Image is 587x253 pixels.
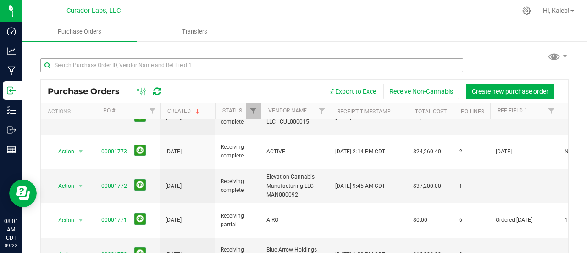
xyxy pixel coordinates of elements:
inline-svg: Analytics [7,46,16,56]
a: Ref Field 1 [498,107,527,114]
span: 1 [459,182,485,191]
a: Status [222,107,242,114]
span: Create new purchase order [472,88,548,95]
a: PO # [103,107,115,114]
a: PO Lines [461,108,484,115]
inline-svg: Inventory [7,106,16,115]
input: Search Purchase Order ID, Vendor Name and Ref Field 1 [40,58,463,72]
a: 00001773 [101,148,127,155]
a: Filter [145,103,160,119]
span: Receiving complete [221,143,255,160]
a: 00001771 [101,217,127,223]
span: [DATE] 2:14 PM CDT [335,147,385,156]
span: [DATE] [166,147,182,156]
a: Transfers [137,22,252,41]
span: [DATE] [166,182,182,191]
span: $0.00 [413,216,427,225]
inline-svg: Manufacturing [7,66,16,75]
span: Hi, Kaleb! [543,7,570,14]
span: Receiving complete [221,177,255,195]
span: Receiving partial [221,212,255,229]
span: 2 [459,147,485,156]
inline-svg: Outbound [7,125,16,135]
p: 09/22 [4,242,18,249]
button: Export to Excel [322,84,383,99]
span: [DATE] [166,216,182,225]
a: Filter [315,103,330,119]
a: Filter [544,103,559,119]
span: Ordered [DATE] [496,216,554,225]
span: select [75,214,87,227]
span: $37,200.00 [413,182,441,191]
button: Receive Non-Cannabis [383,84,459,99]
span: Purchase Orders [45,28,114,36]
span: [DATE] [496,147,554,156]
button: Create new purchase order [466,84,554,99]
a: Purchase Orders [22,22,137,41]
span: Action [50,214,75,227]
div: Actions [48,108,92,115]
span: select [75,180,87,192]
span: Purchase Orders [48,86,129,96]
a: Receipt Timestamp [337,108,391,115]
span: Action [50,180,75,192]
span: [DATE] 9:45 AM CDT [335,182,385,191]
span: select [75,145,87,158]
span: 6 [459,216,485,225]
p: 08:01 AM CDT [4,217,18,242]
inline-svg: Reports [7,145,16,154]
a: 00001772 [101,183,127,189]
span: Elevation Cannabis Manufacturing LLC MAN000092 [266,173,324,199]
a: Vendor Name [268,107,307,114]
inline-svg: Dashboard [7,27,16,36]
a: Filter [246,103,261,119]
span: Action [50,145,75,158]
span: $24,260.40 [413,147,441,156]
span: AIRO [266,216,324,225]
a: Total Cost [415,108,447,115]
div: Manage settings [521,6,532,15]
span: ACTIVE [266,147,324,156]
span: Transfers [170,28,220,36]
iframe: Resource center [9,180,37,207]
a: Created [167,108,201,114]
span: Curador Labs, LLC [66,7,121,15]
inline-svg: Inbound [7,86,16,95]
